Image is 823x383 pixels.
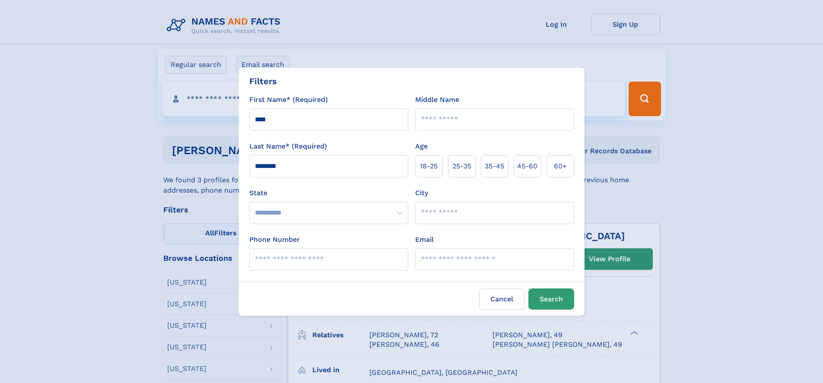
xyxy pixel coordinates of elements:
span: 45‑60 [517,161,537,171]
label: City [415,188,428,198]
label: Cancel [479,288,525,310]
span: 35‑45 [485,161,504,171]
button: Search [528,288,574,310]
label: State [249,188,408,198]
span: 18‑25 [420,161,438,171]
span: 60+ [554,161,567,171]
label: First Name* (Required) [249,95,328,105]
label: Age [415,141,428,152]
span: 25‑35 [452,161,471,171]
label: Middle Name [415,95,459,105]
div: Filters [249,75,277,88]
label: Email [415,234,434,245]
label: Last Name* (Required) [249,141,327,152]
label: Phone Number [249,234,300,245]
